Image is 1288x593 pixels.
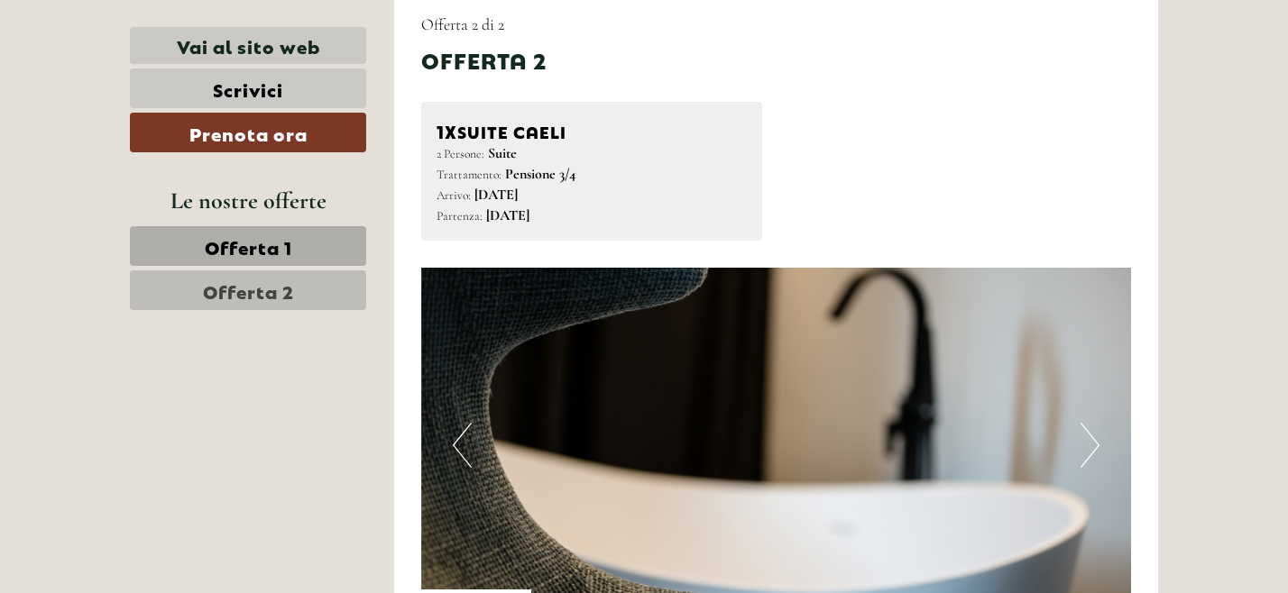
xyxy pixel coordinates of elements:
[474,186,518,204] b: [DATE]
[203,278,294,303] span: Offerta 2
[505,165,575,183] b: Pensione 3/4
[604,467,711,506] button: Invia
[130,184,366,217] div: Le nostre offerte
[488,144,517,162] b: Suite
[437,146,484,161] small: 2 Persone:
[437,117,748,143] div: SUITE CAELI
[27,52,241,67] div: [GEOGRAPHIC_DATA]
[421,14,504,34] span: Offerta 2 di 2
[437,167,501,182] small: Trattamento:
[130,113,366,152] a: Prenota ora
[437,187,471,203] small: Arrivo:
[14,49,250,104] div: Buon giorno, come possiamo aiutarla?
[421,44,547,75] div: Offerta 2
[453,423,472,468] button: Previous
[205,233,292,259] span: Offerta 1
[27,87,241,100] small: 16:30
[130,68,366,108] a: Scrivici
[319,14,391,44] div: lunedì
[437,117,457,142] b: 1x
[486,206,529,224] b: [DATE]
[437,208,483,224] small: Partenza:
[1081,423,1099,468] button: Next
[130,27,366,64] a: Vai al sito web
